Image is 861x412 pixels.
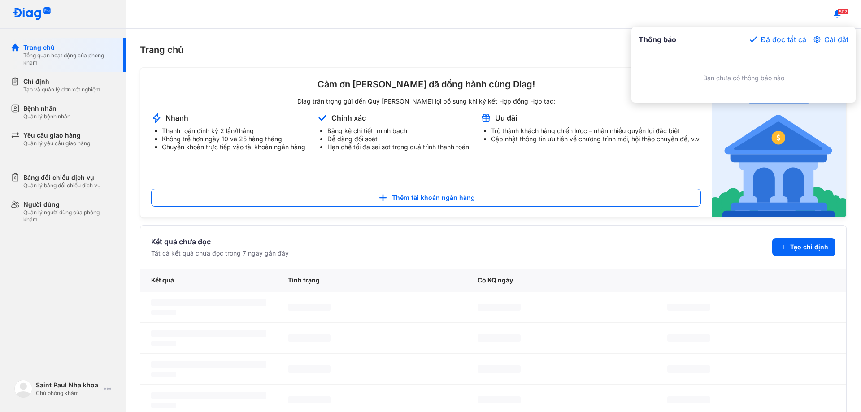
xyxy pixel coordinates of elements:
div: Quản lý yêu cầu giao hàng [23,140,90,147]
img: logo [14,380,32,398]
button: Cài đặt [813,34,848,45]
div: Yêu cầu giao hàng [23,131,90,140]
div: Bạn chưa có thông báo nào [631,53,856,103]
div: Saint Paul Nha khoa [36,381,100,390]
div: Người dùng [23,200,115,209]
button: Đã đọc tất cả [750,34,806,45]
div: Chỉ định [23,77,100,86]
img: logo [13,7,51,21]
div: Quản lý bệnh nhân [23,113,70,120]
div: Chủ phòng khám [36,390,100,397]
div: Quản lý người dùng của phòng khám [23,209,115,223]
div: Bệnh nhân [23,104,70,113]
div: Tạo và quản lý đơn xét nghiệm [23,86,100,93]
div: Bảng đối chiếu dịch vụ [23,173,100,182]
div: Quản lý bảng đối chiếu dịch vụ [23,182,100,189]
span: Thông báo [639,34,676,46]
div: Trang chủ [23,43,115,52]
div: Tổng quan hoạt động của phòng khám [23,52,115,66]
